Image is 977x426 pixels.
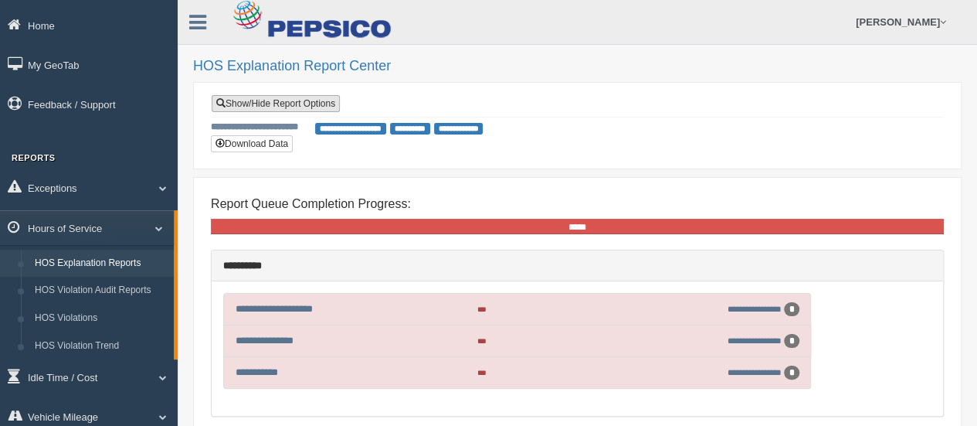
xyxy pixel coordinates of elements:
a: Show/Hide Report Options [212,95,340,112]
h4: Report Queue Completion Progress: [211,197,944,211]
a: HOS Explanation Reports [28,250,174,278]
a: HOS Violations [28,305,174,332]
h2: HOS Explanation Report Center [193,59,962,74]
button: Download Data [211,135,293,152]
a: HOS Violation Trend [28,332,174,360]
a: HOS Violation Audit Reports [28,277,174,305]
